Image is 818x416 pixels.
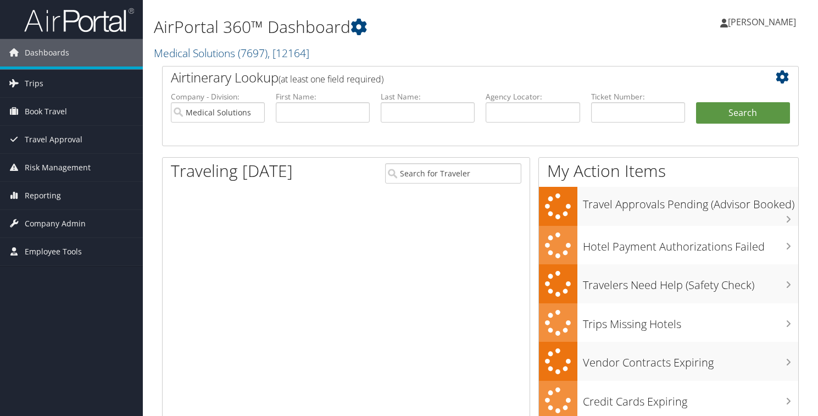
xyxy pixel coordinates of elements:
label: Last Name: [381,91,475,102]
h3: Vendor Contracts Expiring [583,350,798,370]
a: Hotel Payment Authorizations Failed [539,226,798,265]
h3: Hotel Payment Authorizations Failed [583,234,798,254]
span: (at least one field required) [279,73,383,85]
span: Dashboards [25,39,69,66]
label: Company - Division: [171,91,265,102]
span: Reporting [25,182,61,209]
span: Book Travel [25,98,67,125]
input: Search for Traveler [385,163,521,184]
a: [PERSON_NAME] [720,5,807,38]
a: Medical Solutions [154,46,309,60]
span: Risk Management [25,154,91,181]
button: Search [696,102,790,124]
h1: My Action Items [539,159,798,182]
label: Agency Locator: [486,91,580,102]
span: ( 7697 ) [238,46,268,60]
a: Vendor Contracts Expiring [539,342,798,381]
h1: AirPortal 360™ Dashboard [154,15,589,38]
h3: Credit Cards Expiring [583,389,798,409]
h3: Travel Approvals Pending (Advisor Booked) [583,191,798,212]
h1: Traveling [DATE] [171,159,293,182]
img: airportal-logo.png [24,7,134,33]
a: Travel Approvals Pending (Advisor Booked) [539,187,798,226]
label: First Name: [276,91,370,102]
span: Travel Approval [25,126,82,153]
span: [PERSON_NAME] [728,16,796,28]
label: Ticket Number: [591,91,685,102]
span: Company Admin [25,210,86,237]
a: Travelers Need Help (Safety Check) [539,264,798,303]
a: Trips Missing Hotels [539,303,798,342]
span: Trips [25,70,43,97]
h3: Trips Missing Hotels [583,311,798,332]
span: Employee Tools [25,238,82,265]
h2: Airtinerary Lookup [171,68,737,87]
span: , [ 12164 ] [268,46,309,60]
h3: Travelers Need Help (Safety Check) [583,272,798,293]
